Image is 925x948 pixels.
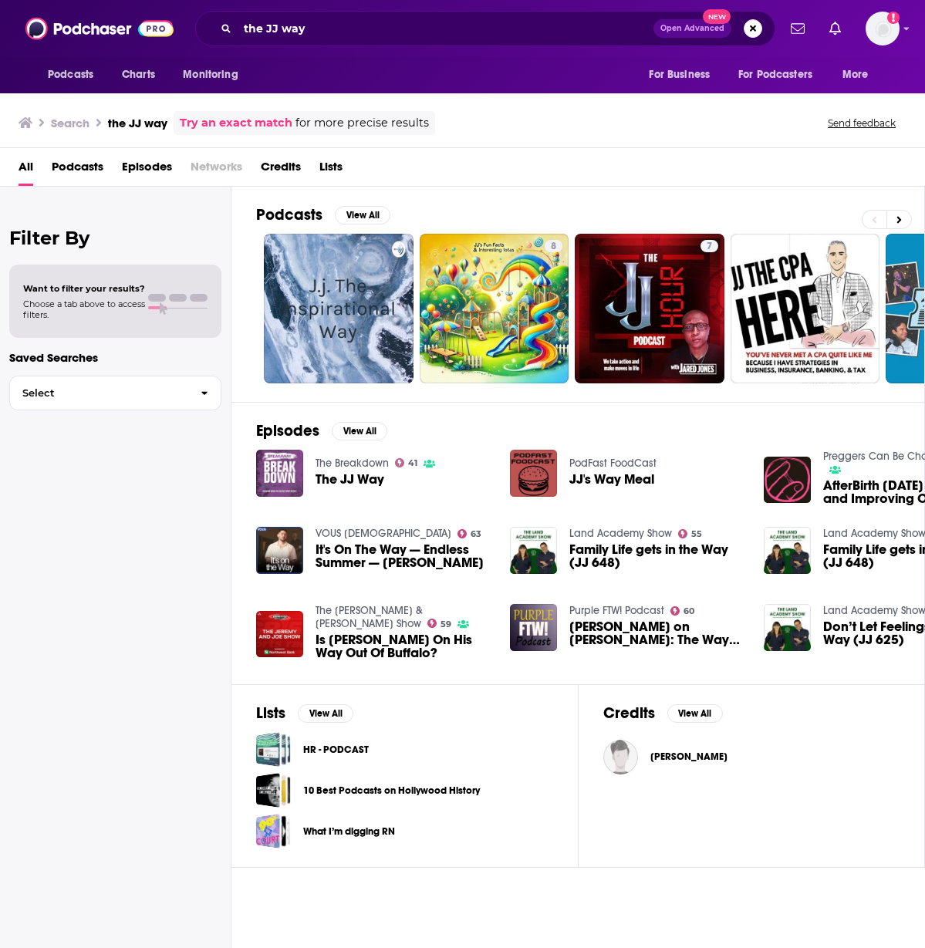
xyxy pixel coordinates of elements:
span: Logged in as Isla [866,12,900,46]
button: open menu [172,60,258,89]
a: Is JJ Peterka On His Way Out Of Buffalo? [316,633,491,660]
img: User Profile [866,12,900,46]
a: Podcasts [52,154,103,186]
button: JJ JohnsonJJ Johnson [603,732,900,781]
a: 41 [395,458,418,467]
a: Show notifications dropdown [785,15,811,42]
img: JJ Johnson [603,740,638,774]
a: 10 Best Podcasts on Hollywood History [303,782,480,799]
h2: Lists [256,703,285,723]
a: VOUS Church [316,527,451,540]
a: All [19,154,33,186]
img: It's On The Way — Endless Summer — JJ Vasquez [256,527,303,574]
a: EpisodesView All [256,421,387,440]
a: HR - PODCAST [256,732,291,767]
a: 7 [701,240,718,252]
a: 8 [545,240,562,252]
p: Saved Searches [9,350,221,365]
h2: Podcasts [256,205,322,224]
img: AfterBirth 5/25/18 The JJ Way, and Improving Outcomes [764,457,811,504]
a: Ryan Kelly on JJ McCarthy: The Way He Carries Himself is So Impressive (Ep. 2320) [569,620,745,646]
a: 63 [457,529,482,538]
button: open menu [638,60,729,89]
input: Search podcasts, credits, & more... [238,16,653,41]
a: Show notifications dropdown [823,15,847,42]
span: It's On The Way — Endless Summer — [PERSON_NAME] [316,543,491,569]
span: Podcasts [48,64,93,86]
button: View All [667,704,723,723]
h2: Episodes [256,421,319,440]
a: 7 [575,234,724,383]
span: 8 [551,239,556,255]
img: Is JJ Peterka On His Way Out Of Buffalo? [256,611,303,658]
span: New [703,9,731,24]
span: [PERSON_NAME] on [PERSON_NAME]: The Way He Carries Himself is So Impressive (Ep. 2320) [569,620,745,646]
img: Ryan Kelly on JJ McCarthy: The Way He Carries Himself is So Impressive (Ep. 2320) [510,604,557,651]
span: For Business [649,64,710,86]
img: Family Life gets in the Way (JJ 648) [764,527,811,574]
span: For Podcasters [738,64,812,86]
span: Monitoring [183,64,238,86]
a: Land Academy Show [569,527,672,540]
a: PodFast FoodCast [569,457,657,470]
button: View All [335,206,390,224]
a: Family Life gets in the Way (JJ 648) [569,543,745,569]
button: Send feedback [823,116,900,130]
a: JJ Johnson [650,751,728,763]
a: Credits [261,154,301,186]
button: View All [298,704,353,723]
a: What I’m digging RN [303,823,395,840]
a: Podchaser - Follow, Share and Rate Podcasts [25,14,174,43]
button: open menu [832,60,888,89]
span: Choose a tab above to access filters. [23,299,145,320]
span: Open Advanced [660,25,724,32]
button: Select [9,376,221,410]
span: Want to filter your results? [23,283,145,294]
button: open menu [728,60,835,89]
a: JJ's Way Meal [569,473,654,486]
a: Charts [112,60,164,89]
a: CreditsView All [603,703,723,723]
a: Episodes [122,154,172,186]
a: What I’m digging RN [256,814,291,848]
span: for more precise results [295,114,429,132]
span: 7 [707,239,712,255]
a: Don’t Let Feelings Get in the Way (JJ 625) [764,604,811,651]
a: 10 Best Podcasts on Hollywood History [256,773,291,808]
img: JJ's Way Meal [510,450,557,497]
img: Family Life gets in the Way (JJ 648) [510,527,557,574]
span: More [842,64,869,86]
a: The Breakdown [316,457,389,470]
h3: the JJ way [108,116,167,130]
a: The Jeremy & Joe Show [316,604,423,630]
span: 63 [471,531,481,538]
a: Try an exact match [180,114,292,132]
a: 59 [427,619,452,628]
button: Open AdvancedNew [653,19,731,38]
span: 55 [691,531,702,538]
svg: Add a profile image [887,12,900,24]
span: Select [10,388,188,398]
span: The JJ Way [316,473,384,486]
h2: Filter By [9,227,221,249]
h2: Credits [603,703,655,723]
img: The JJ Way [256,450,303,497]
a: 8 [420,234,569,383]
a: 55 [678,529,703,538]
button: View All [332,422,387,440]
